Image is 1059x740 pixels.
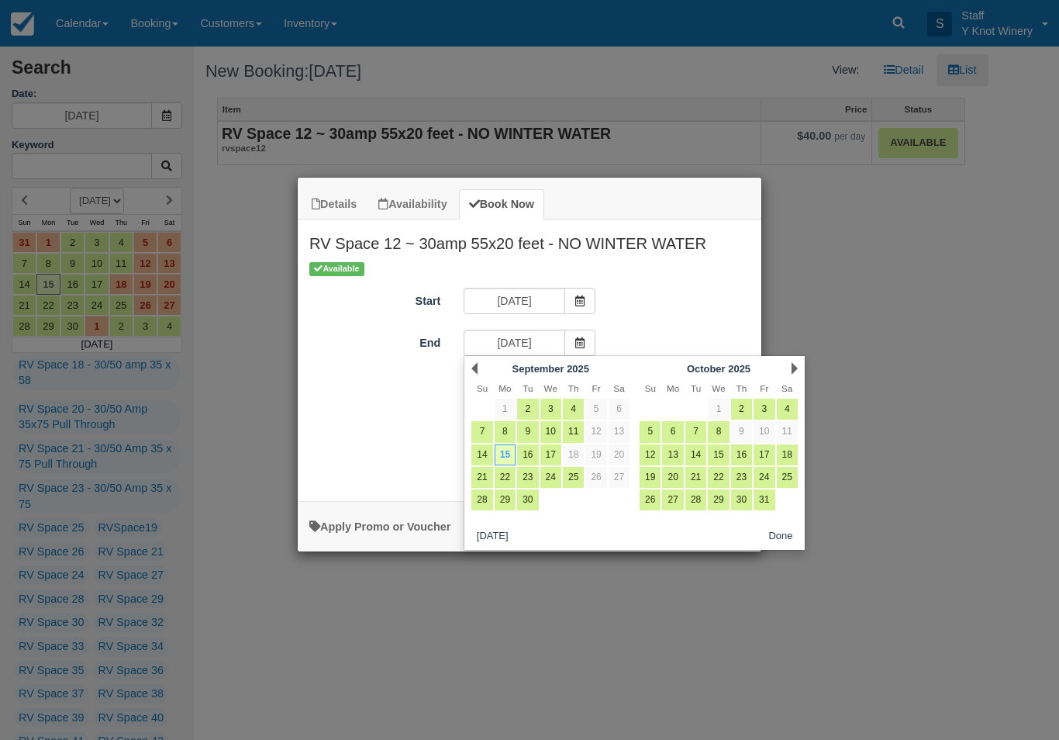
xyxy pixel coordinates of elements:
a: 18 [563,444,584,465]
a: 22 [495,467,516,488]
a: 16 [731,444,752,465]
a: 2 [517,399,538,420]
a: 8 [708,421,729,442]
a: 29 [495,489,516,510]
button: [DATE] [471,527,514,546]
a: 24 [754,467,774,488]
span: September [512,363,564,375]
span: Thursday [736,383,747,393]
span: Monday [667,383,679,393]
a: 1 [708,399,729,420]
a: Book Now [459,189,544,220]
a: 7 [471,421,492,442]
a: 16 [517,444,538,465]
a: 5 [640,421,661,442]
a: Prev [471,362,478,375]
label: End [298,330,452,351]
a: 15 [495,444,516,465]
a: 20 [609,444,630,465]
span: Wednesday [544,383,557,393]
a: 28 [471,489,492,510]
span: October [687,363,726,375]
a: 21 [685,467,706,488]
a: 4 [777,399,798,420]
a: 10 [540,421,561,442]
a: 19 [585,444,606,465]
a: Apply Voucher [309,520,450,533]
a: 21 [471,467,492,488]
label: Start [298,288,452,309]
a: 20 [662,467,683,488]
span: Friday [760,383,768,393]
a: 31 [754,489,774,510]
a: 30 [731,489,752,510]
a: 17 [540,444,561,465]
span: Available [309,262,364,275]
span: Sunday [477,383,488,393]
a: 23 [517,467,538,488]
span: Monday [498,383,511,393]
a: 9 [731,421,752,442]
div: Item Modal [298,220,761,493]
h2: RV Space 12 ~ 30amp 55x20 feet - NO WINTER WATER [298,220,761,260]
a: 11 [777,421,798,442]
a: 24 [540,467,561,488]
span: Sunday [645,383,656,393]
button: Done [763,527,799,546]
a: Details [302,189,367,220]
span: Friday [592,383,601,393]
a: 1 [495,399,516,420]
a: 7 [685,421,706,442]
a: 12 [585,421,606,442]
span: Saturday [613,383,624,393]
a: 18 [777,444,798,465]
a: 6 [609,399,630,420]
a: 15 [708,444,729,465]
span: 2025 [728,363,750,375]
span: Saturday [781,383,792,393]
a: 26 [640,489,661,510]
a: 26 [585,467,606,488]
a: 13 [609,421,630,442]
a: Next [792,362,798,375]
a: 19 [640,467,661,488]
span: 2025 [567,363,589,375]
a: 12 [640,444,661,465]
span: Wednesday [712,383,725,393]
a: 14 [471,444,492,465]
a: 8 [495,421,516,442]
a: 14 [685,444,706,465]
a: 17 [754,444,774,465]
a: 5 [585,399,606,420]
a: 3 [540,399,561,420]
a: 6 [662,421,683,442]
a: 27 [662,489,683,510]
a: 10 [754,421,774,442]
span: Tuesday [691,383,701,393]
a: 2 [731,399,752,420]
a: 25 [777,467,798,488]
a: 11 [563,421,584,442]
a: 13 [662,444,683,465]
a: 30 [517,489,538,510]
a: 4 [563,399,584,420]
a: 22 [708,467,729,488]
a: 27 [609,467,630,488]
span: Tuesday [523,383,533,393]
a: Availability [368,189,457,220]
span: Thursday [568,383,579,393]
a: 25 [563,467,584,488]
a: 23 [731,467,752,488]
a: 28 [685,489,706,510]
div: : [298,474,761,493]
a: 29 [708,489,729,510]
a: 9 [517,421,538,442]
a: 3 [754,399,774,420]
